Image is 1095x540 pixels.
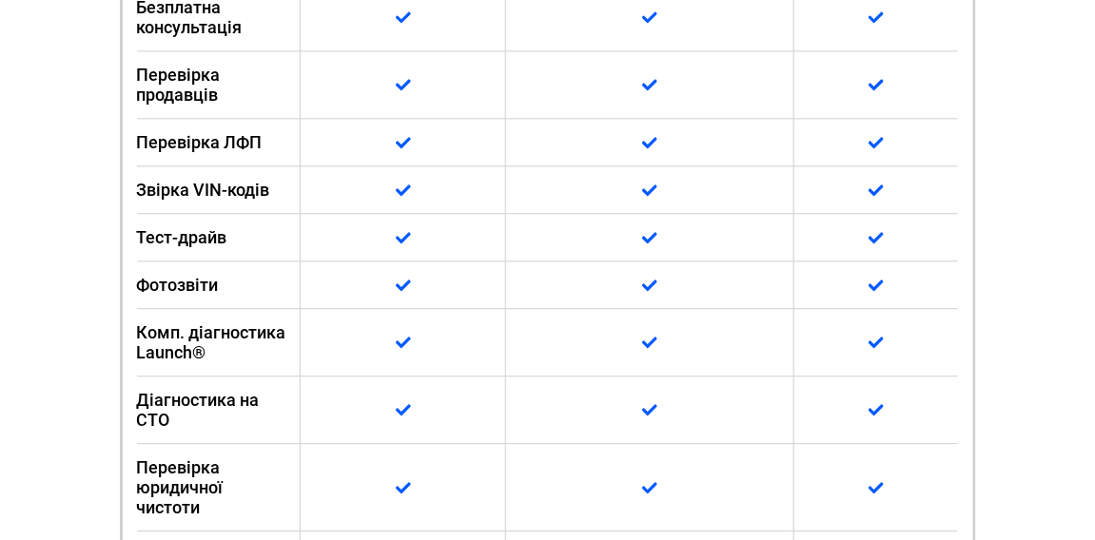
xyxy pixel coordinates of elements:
span: Перевірка продавців [137,65,291,105]
span: Тест-драйв [137,227,227,247]
span: Звірка VIN-кодів [137,180,270,200]
span: Діагностика на СТО [137,390,291,430]
span: Комп. діагностика Launch® [137,322,291,362]
span: Перевірка ЛФП [137,132,263,152]
span: Перевірка юридичної чистоти [137,457,291,517]
span: Фотозвіти [137,275,219,295]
